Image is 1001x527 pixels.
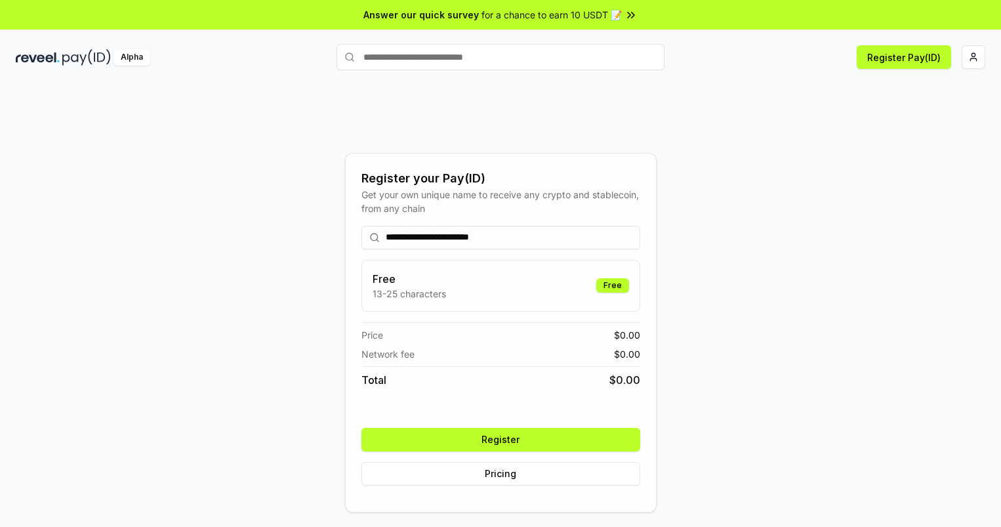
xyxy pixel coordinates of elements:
[596,278,629,293] div: Free
[373,271,446,287] h3: Free
[609,372,640,388] span: $ 0.00
[373,287,446,301] p: 13-25 characters
[481,8,622,22] span: for a chance to earn 10 USDT 📝
[113,49,150,66] div: Alpha
[361,169,640,188] div: Register your Pay(ID)
[614,347,640,361] span: $ 0.00
[361,462,640,486] button: Pricing
[361,328,383,342] span: Price
[361,347,415,361] span: Network fee
[857,45,951,69] button: Register Pay(ID)
[363,8,479,22] span: Answer our quick survey
[361,428,640,452] button: Register
[361,372,386,388] span: Total
[16,49,60,66] img: reveel_dark
[361,188,640,215] div: Get your own unique name to receive any crypto and stablecoin, from any chain
[614,328,640,342] span: $ 0.00
[62,49,111,66] img: pay_id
